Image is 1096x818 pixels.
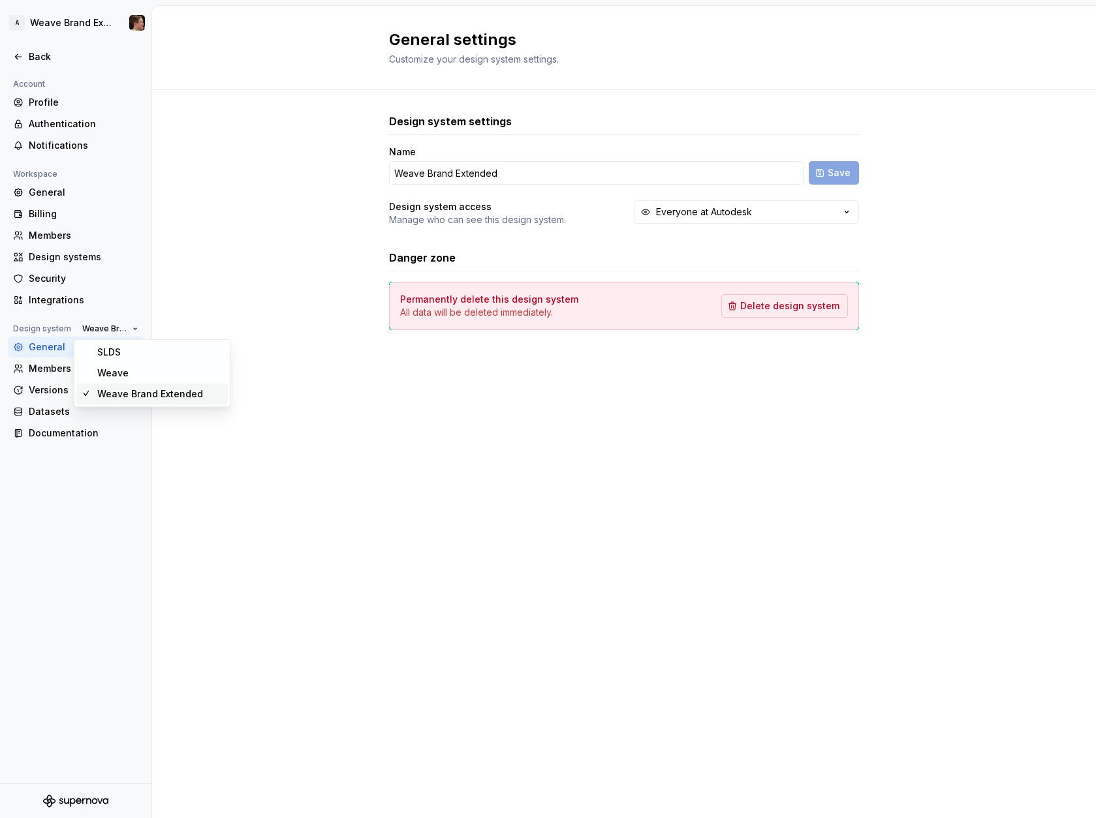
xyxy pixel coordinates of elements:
[30,16,114,29] div: Weave Brand Extended
[389,53,559,65] span: Customize your design system settings.
[29,427,138,440] div: Documentation
[29,272,138,285] div: Security
[29,384,138,397] div: Versions
[97,367,129,380] div: Weave
[400,293,578,306] h4: Permanently delete this design system
[389,213,566,226] p: Manage who can see this design system.
[43,795,108,808] svg: Supernova Logo
[8,135,144,156] a: Notifications
[8,380,144,401] a: Versions
[8,247,144,267] a: Design systems
[29,341,138,354] div: General
[8,76,50,92] div: Account
[29,139,138,152] div: Notifications
[8,337,144,357] a: General
[29,250,138,264] div: Design systems
[29,207,138,220] div: Billing
[29,96,138,109] div: Profile
[389,29,843,50] h2: General settings
[29,50,138,63] div: Back
[8,46,144,67] a: Back
[740,299,839,312] span: Delete design system
[8,182,144,203] a: General
[97,346,121,359] div: SLDS
[29,117,138,130] div: Authentication
[8,225,144,246] a: Members
[8,290,144,311] a: Integrations
[8,166,63,182] div: Workspace
[29,405,138,418] div: Datasets
[8,92,144,113] a: Profile
[9,15,25,31] div: A
[97,387,203,401] div: Weave Brand Extended
[8,204,144,224] a: Billing
[721,294,848,318] button: Delete design system
[29,186,138,199] div: General
[129,15,145,31] img: Alexis Morin
[8,423,144,444] a: Documentation
[29,362,138,375] div: Members
[29,294,138,307] div: Integrations
[389,250,456,265] h3: Danger zone
[8,114,144,134] a: Authentication
[400,306,578,319] p: All data will be deleted immediately.
[8,321,76,337] div: Design system
[656,205,752,219] div: Everyone at Autodesk
[389,200,492,213] h4: Design system access
[634,200,859,224] button: Everyone at Autodesk
[8,358,144,379] a: Members
[8,268,144,289] a: Security
[82,324,127,334] span: Weave Brand Extended
[29,229,138,242] div: Members
[8,401,144,422] a: Datasets
[389,145,416,159] label: Name
[389,114,512,129] h3: Design system settings
[3,8,149,37] button: AWeave Brand ExtendedAlexis Morin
